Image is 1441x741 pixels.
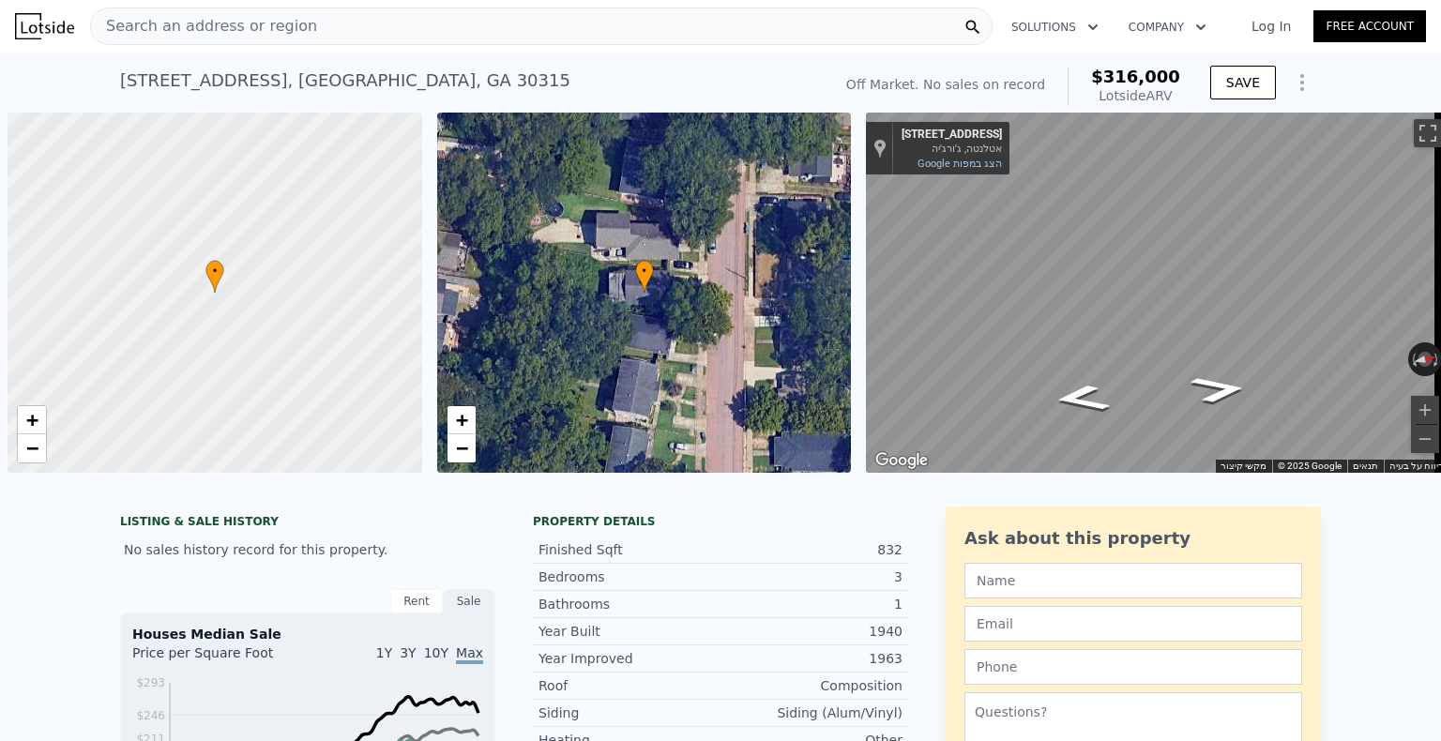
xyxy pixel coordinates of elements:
img: Lotside [15,13,74,39]
div: Bedrooms [538,567,720,586]
div: • [205,260,224,293]
span: 1Y [376,645,392,660]
div: [STREET_ADDRESS] [902,128,1002,143]
span: • [205,263,224,280]
div: Year Improved [538,649,720,668]
a: ‏פתיחת האזור הזה במפות Google (ייפתח חלון חדש) [871,448,933,473]
div: אטלנטה, ג'ורג'יה [902,143,1002,155]
div: Siding [538,703,720,722]
div: Year Built [538,622,720,641]
span: 10Y [424,645,448,660]
div: Rent [390,589,443,613]
a: Zoom in [447,406,476,434]
span: Search an address or region [91,15,317,38]
span: − [26,436,38,460]
span: • [635,263,654,280]
tspan: $246 [136,709,165,722]
div: Houses Median Sale [132,625,483,643]
button: SAVE [1210,66,1276,99]
span: + [455,408,467,431]
a: הצגת המיקום במפה [873,138,887,159]
a: ‫תנאים (הקישור נפתח בכרטיסייה חדשה) [1353,461,1378,471]
span: − [455,436,467,460]
div: 1 [720,595,903,613]
div: Off Market. No sales on record [846,75,1045,94]
div: 832 [720,540,903,559]
a: Log In [1229,17,1313,36]
a: Free Account [1313,10,1426,42]
a: Zoom in [18,406,46,434]
button: Company [1114,10,1221,44]
div: Composition [720,676,903,695]
input: Name [964,563,1302,598]
span: + [26,408,38,431]
a: ‏הצג במפות Google [918,158,1002,170]
button: Solutions [996,10,1114,44]
div: No sales history record for this property. [120,533,495,567]
div: Roof [538,676,720,695]
div: Sale [443,589,495,613]
a: Zoom out [447,434,476,462]
div: Finished Sqft [538,540,720,559]
span: © 2025 Google [1278,461,1342,471]
div: • [635,260,654,293]
span: Max [456,645,483,664]
button: הגדלת התצוגה [1411,396,1439,424]
button: סיבוב נגד כיוון השעון [1408,342,1418,376]
input: Email [964,606,1302,642]
div: LISTING & SALE HISTORY [120,514,495,533]
span: $316,000 [1091,67,1180,86]
button: Show Options [1283,64,1321,101]
img: Google [871,448,933,473]
div: [STREET_ADDRESS] , [GEOGRAPHIC_DATA] , GA 30315 [120,68,570,94]
div: Lotside ARV [1091,86,1180,105]
div: Siding (Alum/Vinyl) [720,703,903,722]
div: 1963 [720,649,903,668]
a: Zoom out [18,434,46,462]
div: 3 [720,567,903,586]
div: Ask about this property [964,525,1302,552]
button: הקטנת התצוגה [1411,425,1439,453]
path: יש להתקדם לכיוון צפון, Hill St SE [1166,369,1272,409]
div: 1940 [720,622,903,641]
div: Property details [533,514,908,529]
div: Price per Square Foot [132,643,308,673]
div: Bathrooms [538,595,720,613]
input: Phone [964,649,1302,685]
span: 3Y [400,645,416,660]
path: יש להתקדם לכיוון דרום, Hill St SE [1029,378,1134,418]
button: מקשי קיצור [1221,460,1267,473]
tspan: $293 [136,676,165,689]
